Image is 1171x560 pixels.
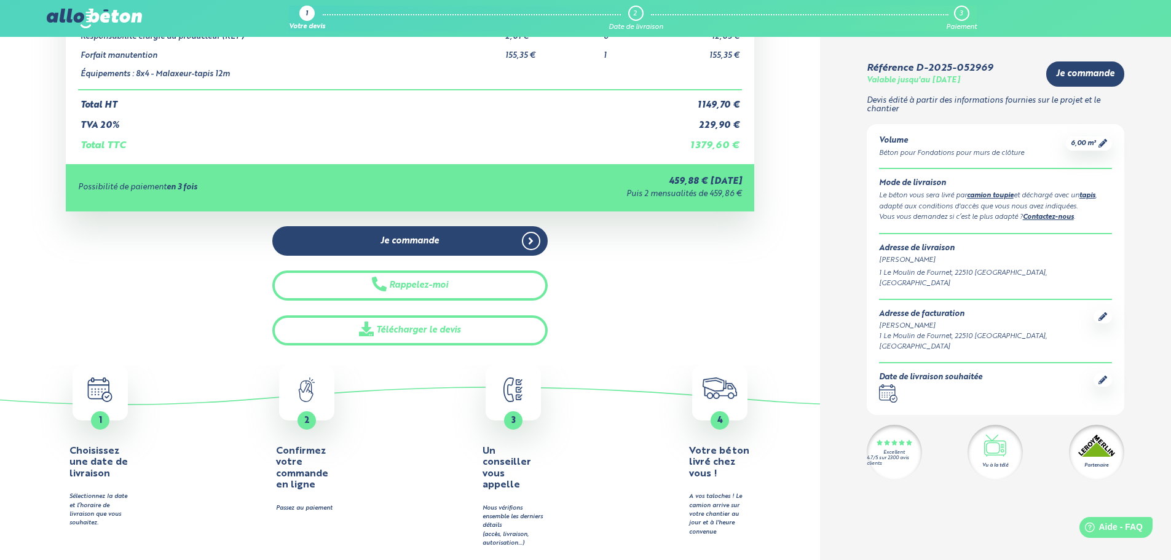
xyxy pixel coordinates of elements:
[289,23,325,31] div: Votre devis
[660,90,742,111] td: 1 149,70 €
[415,190,742,199] div: Puis 2 mensualités de 459,86 €
[967,192,1014,199] a: camion toupie
[660,42,742,61] td: 155,35 €
[380,236,439,246] span: Je commande
[78,111,661,131] td: TVA 20%
[415,176,742,187] div: 459,88 € [DATE]
[272,270,548,301] button: Rappelez-moi
[879,191,1112,212] div: Le béton vous sera livré par et déchargé avec un , adapté aux conditions d'accès que vous nous av...
[879,331,1094,352] div: 1 Le Moulin de Fournet, 22510 [GEOGRAPHIC_DATA], [GEOGRAPHIC_DATA]
[879,244,1112,253] div: Adresse de livraison
[306,10,308,18] div: 1
[879,179,1112,188] div: Mode de livraison
[69,446,131,479] h4: Choisissez une date de livraison
[879,321,1094,331] div: [PERSON_NAME]
[867,76,960,85] div: Valable jusqu'au [DATE]
[879,136,1024,146] div: Volume
[867,63,993,74] div: Référence D-2025-052969
[660,130,742,151] td: 1 379,60 €
[276,504,337,513] div: Passez au paiement
[883,450,905,455] div: Excellent
[207,365,407,513] a: 2 Confirmez votre commande en ligne Passez au paiement
[511,416,516,425] span: 3
[879,373,982,382] div: Date de livraison souhaitée
[483,446,544,491] h4: Un conseiller vous appelle
[78,42,503,61] td: Forfait manutention
[78,183,416,192] div: Possibilité de paiement
[946,6,977,31] a: 3 Paiement
[167,183,197,191] strong: en 3 fois
[717,416,723,425] span: 4
[609,23,663,31] div: Date de livraison
[78,90,661,111] td: Total HT
[272,315,548,345] a: Télécharger le devis
[69,492,131,528] div: Sélectionnez la date et l’horaire de livraison que vous souhaitez.
[879,148,1024,159] div: Béton pour Fondations pour murs de clôture
[960,10,963,18] div: 3
[946,23,977,31] div: Paiement
[879,255,1112,266] div: [PERSON_NAME]
[304,416,310,425] span: 2
[867,97,1124,114] p: Devis édité à partir des informations fournies sur le projet et le chantier
[609,6,663,31] a: 2 Date de livraison
[78,60,503,90] td: Équipements : 8x4 - Malaxeur-tapis 12m
[272,226,548,256] a: Je commande
[289,6,325,31] a: 1 Votre devis
[703,377,738,399] img: truck.c7a9816ed8b9b1312949.png
[78,130,661,151] td: Total TTC
[660,111,742,131] td: 229,90 €
[47,9,141,28] img: allobéton
[1062,512,1157,546] iframe: Help widget launcher
[503,42,601,61] td: 155,35 €
[99,416,102,425] span: 1
[633,10,637,18] div: 2
[276,446,337,491] h4: Confirmez votre commande en ligne
[1084,462,1108,469] div: Partenaire
[1023,214,1074,221] a: Contactez-nous
[879,268,1112,289] div: 1 Le Moulin de Fournet, 22510 [GEOGRAPHIC_DATA], [GEOGRAPHIC_DATA]
[689,492,751,537] div: A vos taloches ! Le camion arrive sur votre chantier au jour et à l'heure convenue
[601,42,660,61] td: 1
[413,365,613,548] button: 3 Un conseiller vous appelle Nous vérifions ensemble les derniers détails(accès, livraison, autor...
[879,212,1112,223] div: Vous vous demandez si c’est le plus adapté ? .
[879,310,1094,319] div: Adresse de facturation
[1079,192,1095,199] a: tapis
[867,455,922,467] div: 4.7/5 sur 2300 avis clients
[1056,69,1114,79] span: Je commande
[483,504,544,548] div: Nous vérifions ensemble les derniers détails (accès, livraison, autorisation…)
[982,462,1008,469] div: Vu à la télé
[1046,61,1124,87] a: Je commande
[689,446,751,479] h4: Votre béton livré chez vous !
